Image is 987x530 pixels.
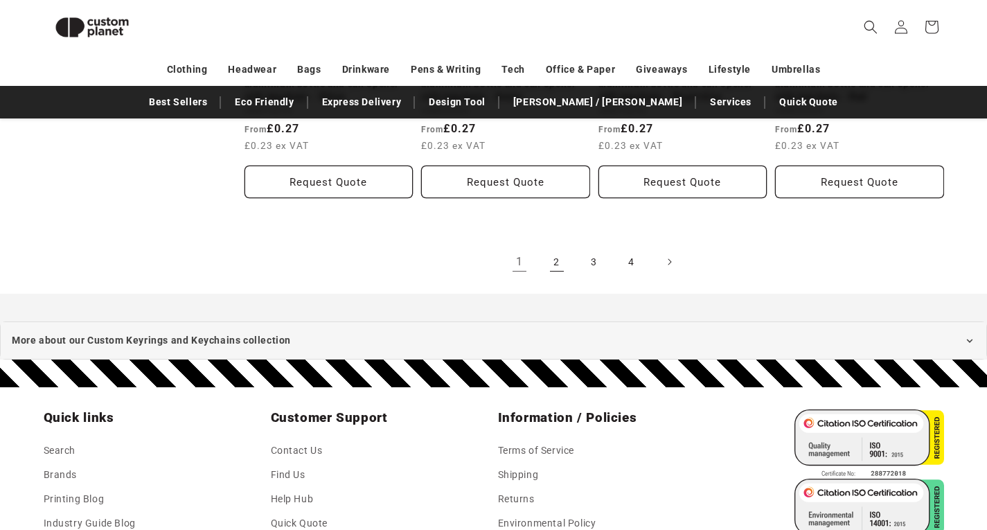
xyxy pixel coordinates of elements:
[297,58,321,82] a: Bags
[44,463,78,487] a: Brands
[616,247,647,277] a: Page 4
[228,58,276,82] a: Headwear
[598,166,767,198] button: Request Quote
[498,487,535,511] a: Returns
[44,442,76,463] a: Search
[142,90,214,114] a: Best Sellers
[44,6,141,49] img: Custom Planet
[228,90,301,114] a: Eco Friendly
[506,90,689,114] a: [PERSON_NAME] / [PERSON_NAME]
[244,247,944,277] nav: Pagination
[315,90,409,114] a: Express Delivery
[342,58,390,82] a: Drinkware
[501,58,524,82] a: Tech
[271,409,490,426] h2: Customer Support
[772,58,820,82] a: Umbrellas
[772,90,845,114] a: Quick Quote
[271,463,305,487] a: Find Us
[44,409,263,426] h2: Quick links
[546,58,615,82] a: Office & Paper
[44,487,105,511] a: Printing Blog
[271,442,323,463] a: Contact Us
[855,12,886,42] summary: Search
[636,58,687,82] a: Giveaways
[498,409,717,426] h2: Information / Policies
[421,166,590,198] button: Request Quote
[579,247,610,277] a: Page 3
[709,58,751,82] a: Lifestyle
[12,332,291,349] span: More about our Custom Keyrings and Keychains collection
[271,487,314,511] a: Help Hub
[498,463,539,487] a: Shipping
[244,166,414,198] button: Request Quote
[703,90,758,114] a: Services
[422,90,492,114] a: Design Tool
[498,442,575,463] a: Terms of Service
[167,58,208,82] a: Clothing
[542,247,572,277] a: Page 2
[654,247,684,277] a: Next page
[775,166,944,198] button: Request Quote
[411,58,481,82] a: Pens & Writing
[756,380,987,530] iframe: Chat Widget
[504,247,535,277] a: Page 1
